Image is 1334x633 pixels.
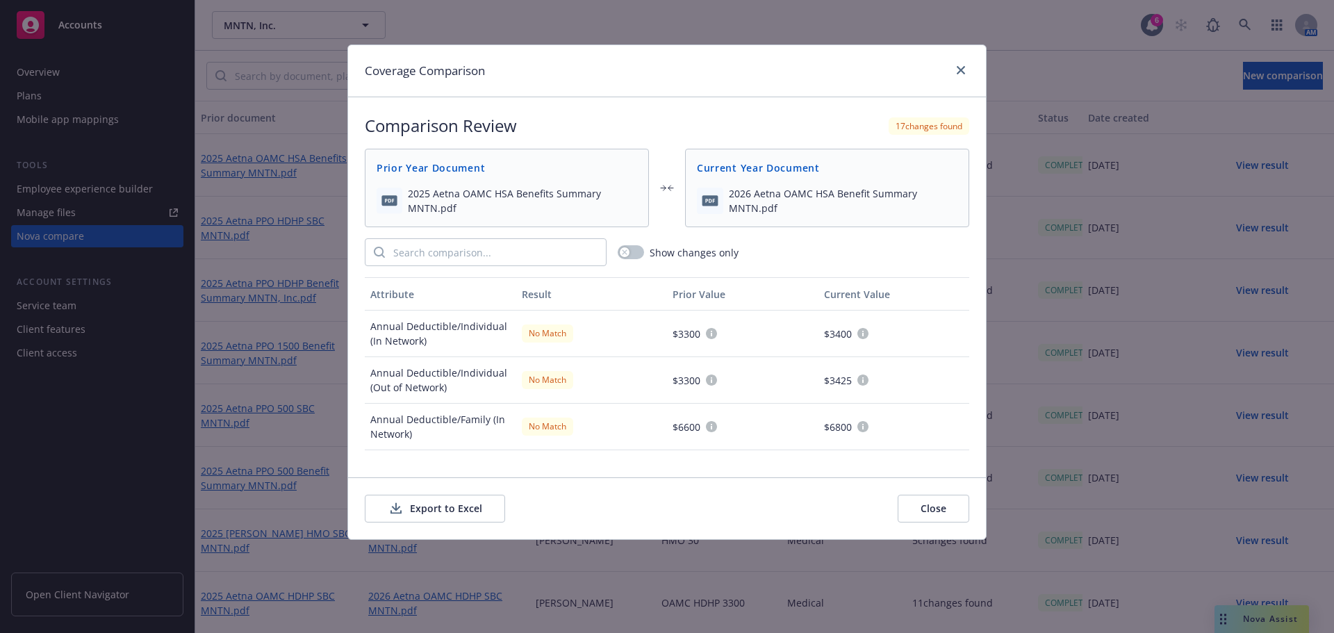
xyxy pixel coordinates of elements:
div: No Match [522,371,573,388]
div: Attribute [370,287,511,302]
span: $3300 [673,327,700,341]
input: Search comparison... [385,239,606,265]
span: $6600 [673,420,700,434]
div: Annual Deductible/Individual (Out of Network) [365,357,516,404]
div: Annual Deductible/Family (In Network) [365,404,516,450]
button: Current Value [818,277,970,311]
span: 2025 Aetna OAMC HSA Benefits Summary MNTN.pdf [408,186,637,215]
span: $3400 [824,327,852,341]
div: Current Value [824,287,964,302]
span: 2026 Aetna OAMC HSA Benefit Summary MNTN.pdf [729,186,957,215]
span: $3425 [824,373,852,388]
span: Prior Year Document [377,161,637,175]
div: Annual Deductible/Family (Out of Network) [365,450,516,497]
svg: Search [374,247,385,258]
span: $6800 [824,420,852,434]
div: 17 changes found [889,117,969,135]
button: Export to Excel [365,495,505,523]
a: close [953,62,969,79]
div: Prior Value [673,287,813,302]
span: Show changes only [650,245,739,260]
h2: Comparison Review [365,114,517,138]
div: No Match [522,324,573,342]
button: Close [898,495,969,523]
div: Result [522,287,662,302]
h1: Coverage Comparison [365,62,485,80]
span: Current Year Document [697,161,957,175]
span: $3300 [673,373,700,388]
button: Prior Value [667,277,818,311]
div: Annual Deductible/Individual (In Network) [365,311,516,357]
button: Result [516,277,668,311]
button: Attribute [365,277,516,311]
div: No Match [522,418,573,435]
